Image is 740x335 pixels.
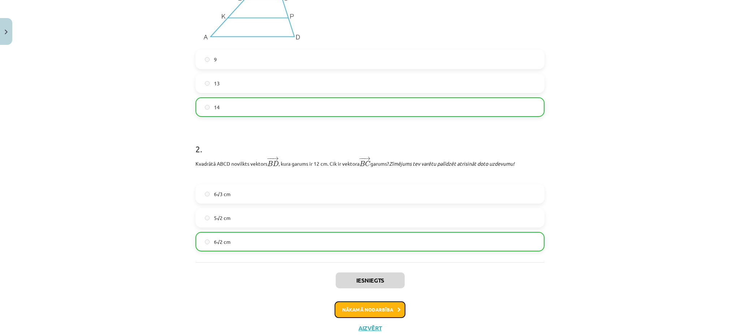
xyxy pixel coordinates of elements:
span: 14 [214,103,220,111]
button: Nākamā nodarbība [335,301,405,318]
img: icon-close-lesson-0947bae3869378f0d4975bcd49f059093ad1ed9edebbc8119c70593378902aed.svg [5,30,8,34]
span: 9 [214,56,217,63]
input: 14 [205,105,210,110]
span: C [365,161,370,166]
p: Kvadrātā ABCD novilkts vektors , kura garums ir 12 cm. Cik ir vektora garums? [195,156,545,168]
button: Iesniegts [336,272,405,288]
span: − [359,156,364,160]
span: B [267,161,273,166]
span: B [360,161,365,166]
span: − [361,156,362,160]
em: Zīmējums tev varētu palīdzēt atrisināt doto uzdevumu! [389,161,515,167]
span: 6√3 cm [214,190,231,198]
h1: 2 . [195,131,545,154]
span: − [269,156,270,160]
span: 6√2 cm [214,238,231,246]
span: 5√2 cm [214,214,231,222]
span: D [273,161,279,166]
input: 6√2 cm [205,239,210,244]
span: → [272,156,279,160]
input: 6√3 cm [205,192,210,196]
span: − [267,156,272,160]
input: 9 [205,57,210,62]
input: 13 [205,81,210,86]
button: Aizvērt [356,325,384,332]
span: → [363,156,371,160]
span: 13 [214,80,220,87]
input: 5√2 cm [205,216,210,220]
